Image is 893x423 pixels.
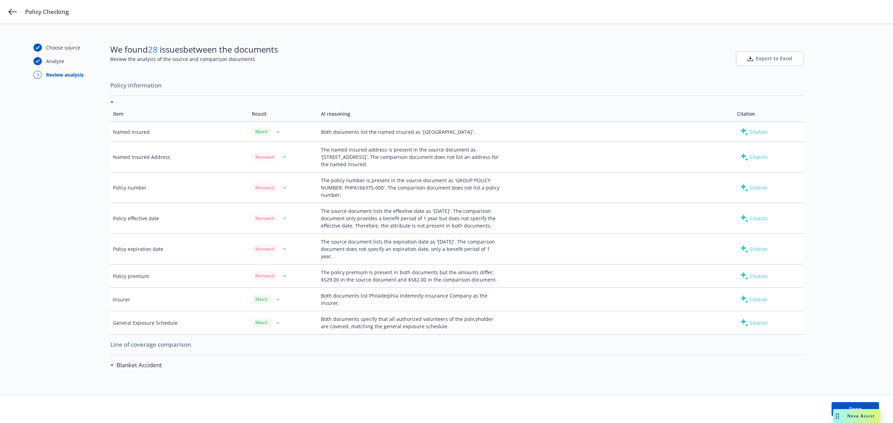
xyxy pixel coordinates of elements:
[734,106,804,122] td: Citation
[113,215,225,222] div: Policy effective date
[117,361,162,370] h3: Blanket Accident
[252,245,278,253] div: No match
[321,269,500,283] div: The policy premium is present in both documents but the amounts differ: $529.00 in the source doc...
[110,55,278,63] span: Review the analysis of the source and comparison documents
[321,146,500,168] div: The named insured address is present in the source document as '[STREET_ADDRESS]'. The comparison...
[737,213,771,224] div: Citation
[737,317,771,328] div: Citation
[833,409,880,423] button: Nova Assist
[847,413,875,419] span: Nova Assist
[832,402,879,416] button: Done
[113,319,225,326] div: General Exposure Schedule
[321,292,500,307] div: Both documents list Philadelphia Indemnity Insurance Company as the insurer.
[321,238,500,260] div: The source document lists the expiration date as '[DATE]'. The comparison document does not speci...
[148,44,158,55] span: 28
[849,406,862,412] span: Done
[25,8,69,16] span: Policy Checking
[110,361,162,370] div: Blanket Accident
[756,55,792,62] span: Export to Excel
[737,182,771,193] div: Citation
[110,78,804,93] span: Policy information
[318,106,734,122] td: AI reasoning
[252,295,271,303] div: Match
[252,271,278,280] div: No match
[46,71,84,78] div: Review analysis
[249,106,318,122] td: Result
[113,184,225,191] div: Policy number
[110,106,249,122] td: Item
[252,214,278,223] div: No match
[113,153,225,161] div: Named Insured Address
[252,153,278,161] div: No match
[737,152,771,163] div: Citation
[737,126,771,137] div: Citation
[736,52,804,66] button: Export to Excel
[252,127,271,136] div: Match
[46,57,64,65] div: Analyze
[321,207,500,229] div: The source document lists the effective date as '[DATE]'. The comparison document only provides a...
[113,272,225,280] div: Policy premium
[737,244,771,255] div: Citation
[113,128,225,136] div: Named Insured
[252,183,278,192] div: No match
[113,296,225,303] div: Insurer
[321,177,500,199] div: The policy number is present in the source document as 'GROUP POLICY NUMBER: PHPA166375-000'. The...
[110,44,278,55] span: We found issues between the documents
[321,128,500,136] div: Both documents list the named insured as '[GEOGRAPHIC_DATA]'.
[33,71,42,79] div: 3
[321,315,500,330] div: Both documents specify that all authorized volunteers of the policyholder are covered, matching t...
[833,409,842,423] div: Drag to move
[737,294,771,305] div: Citation
[113,245,225,253] div: Policy expiration date
[46,44,80,51] div: Choose source
[252,318,271,327] div: Match
[737,270,771,282] div: Citation
[110,337,804,352] span: Line of coverage comparison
